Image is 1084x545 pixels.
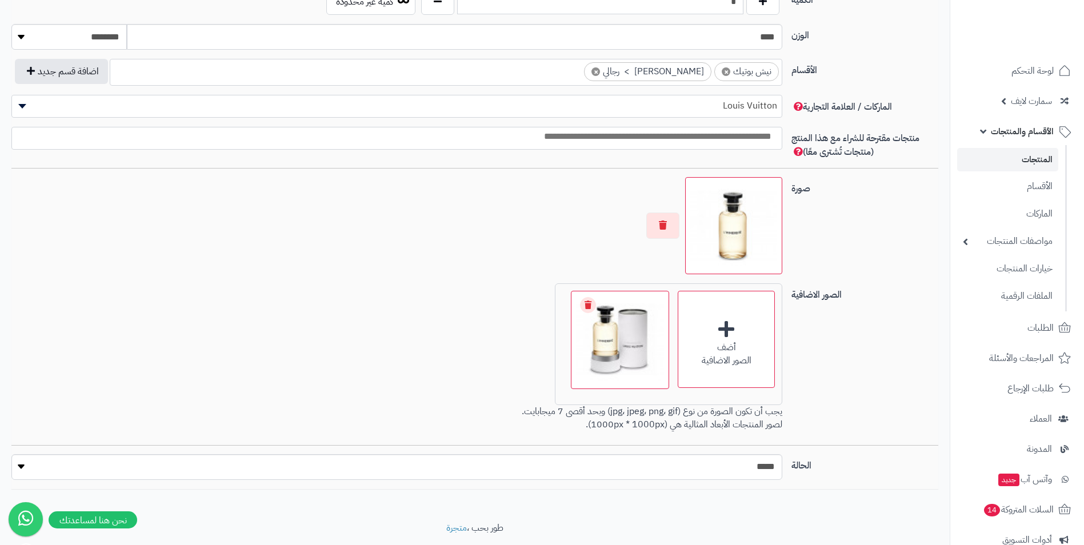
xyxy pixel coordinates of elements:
label: الأقسام [787,59,943,77]
a: متجرة [446,521,467,535]
label: الصور الاضافية [787,283,943,302]
a: السلات المتروكة14 [957,496,1077,523]
a: Remove file [580,297,596,313]
span: منتجات مقترحة للشراء مع هذا المنتج (منتجات تُشترى معًا) [791,131,919,159]
span: الماركات / العلامة التجارية [791,100,892,114]
p: يجب أن تكون الصورة من نوع (jpg، jpeg، png، gif) وبحد أقصى 7 ميجابايت. لصور المنتجات الأبعاد المثا... [11,405,782,431]
span: لوحة التحكم [1011,63,1054,79]
button: اضافة قسم جديد [15,59,108,84]
a: الماركات [957,202,1058,226]
span: الأقسام والمنتجات [991,123,1054,139]
a: الطلبات [957,314,1077,342]
a: المدونة [957,435,1077,463]
span: وآتس آب [997,471,1052,487]
span: 14 [984,504,1000,516]
label: الحالة [787,454,943,472]
span: المراجعات والأسئلة [989,350,1054,366]
img: 1637766728-louis-vuitton-limmensite-eau-de-parfum-100ml-100x100.jpg [690,182,777,269]
span: سمارت لايف [1011,93,1052,109]
span: جديد [998,474,1019,486]
span: السلات المتروكة [983,502,1054,518]
span: طلبات الإرجاع [1007,380,1054,396]
a: لوحة التحكم [957,57,1077,85]
span: العملاء [1030,411,1052,427]
span: × [722,67,730,76]
a: العملاء [957,405,1077,432]
a: الأقسام [957,174,1058,199]
a: وآتس آبجديد [957,466,1077,493]
a: المراجعات والأسئلة [957,344,1077,372]
a: المنتجات [957,148,1058,171]
span: Louis Vuitton [12,97,782,114]
div: الصور الاضافية [678,354,774,367]
li: نيش بوتيك [714,62,779,81]
span: Louis Vuitton [11,95,782,118]
li: نيش بوتيك > رجالي [584,62,711,81]
label: صورة [787,177,943,195]
a: مواصفات المنتجات [957,229,1058,254]
span: الطلبات [1027,320,1054,336]
span: × [591,67,600,76]
a: طلبات الإرجاع [957,375,1077,402]
div: أضف [678,341,774,354]
span: المدونة [1027,441,1052,457]
a: خيارات المنتجات [957,257,1058,281]
label: الوزن [787,24,943,42]
a: الملفات الرقمية [957,284,1058,308]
